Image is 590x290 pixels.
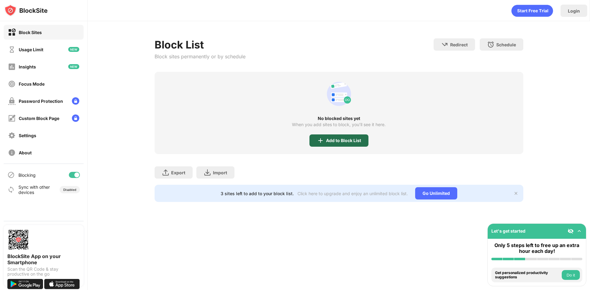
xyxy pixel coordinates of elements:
[19,116,59,121] div: Custom Block Page
[568,228,574,234] img: eye-not-visible.svg
[8,46,16,53] img: time-usage-off.svg
[19,47,43,52] div: Usage Limit
[513,191,518,196] img: x-button.svg
[155,38,246,51] div: Block List
[495,271,560,280] div: Get personalized productivity suggestions
[562,270,580,280] button: Do it
[7,229,29,251] img: options-page-qr-code.png
[171,170,185,175] div: Export
[8,80,16,88] img: focus-off.svg
[72,114,79,122] img: lock-menu.svg
[491,242,582,254] div: Only 5 steps left to free up an extra hour each day!
[324,79,354,109] div: animation
[63,188,76,191] div: Disabled
[19,64,36,69] div: Insights
[8,149,16,157] img: about-off.svg
[7,171,15,179] img: blocking-icon.svg
[155,53,246,60] div: Block sites permanently or by schedule
[326,138,361,143] div: Add to Block List
[511,5,553,17] div: animation
[18,172,36,178] div: Blocking
[576,228,582,234] img: omni-setup-toggle.svg
[496,42,516,47] div: Schedule
[297,191,408,196] div: Click here to upgrade and enjoy an unlimited block list.
[292,122,386,127] div: When you add sites to block, you’ll see it here.
[18,184,50,195] div: Sync with other devices
[19,99,63,104] div: Password Protection
[44,279,80,289] img: download-on-the-app-store.svg
[68,64,79,69] img: new-icon.svg
[8,97,16,105] img: password-protection-off.svg
[8,63,16,71] img: insights-off.svg
[19,81,45,87] div: Focus Mode
[8,132,16,139] img: settings-off.svg
[19,133,36,138] div: Settings
[450,42,468,47] div: Redirect
[19,30,42,35] div: Block Sites
[8,114,16,122] img: customize-block-page-off.svg
[221,191,294,196] div: 3 sites left to add to your block list.
[68,47,79,52] img: new-icon.svg
[7,279,43,289] img: get-it-on-google-play.svg
[155,116,523,121] div: No blocked sites yet
[568,8,580,14] div: Login
[72,97,79,105] img: lock-menu.svg
[491,228,525,234] div: Let's get started
[7,267,80,276] div: Scan the QR Code & stay productive on the go
[7,253,80,265] div: BlockSite App on your Smartphone
[415,187,457,199] div: Go Unlimited
[8,29,16,36] img: block-on.svg
[7,186,15,193] img: sync-icon.svg
[213,170,227,175] div: Import
[4,4,48,17] img: logo-blocksite.svg
[19,150,32,155] div: About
